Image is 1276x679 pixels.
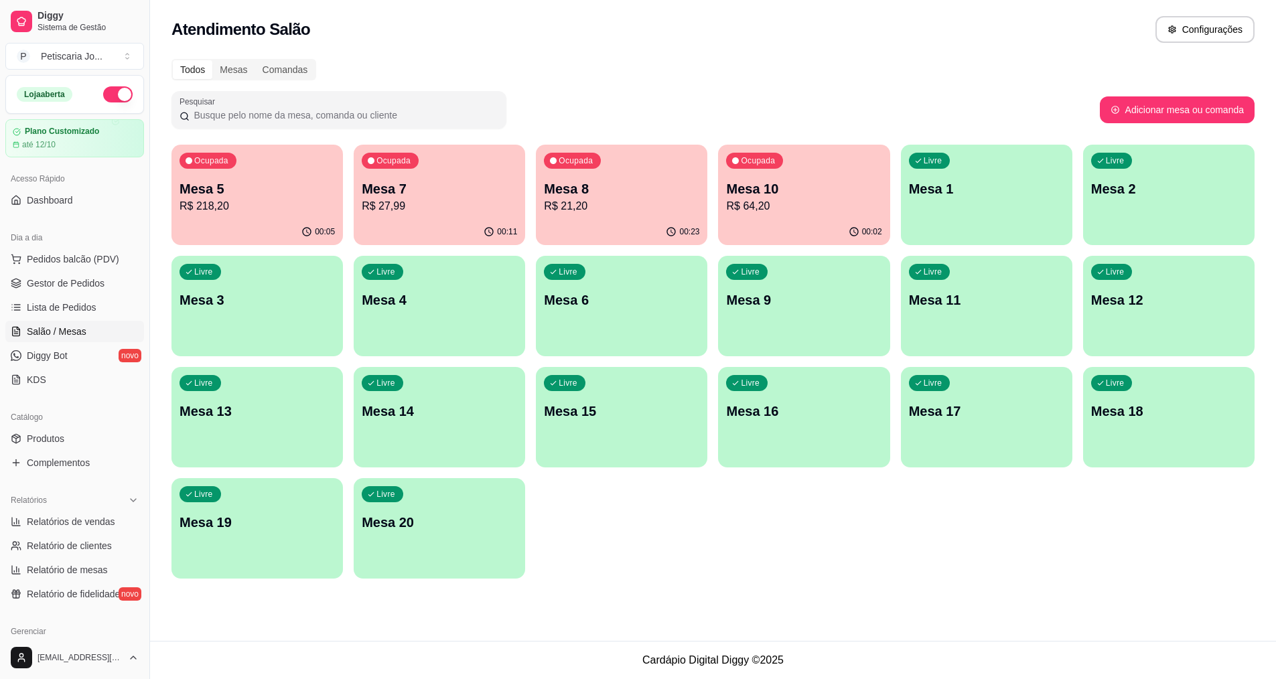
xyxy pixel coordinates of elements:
a: Salão / Mesas [5,321,144,342]
p: Mesa 1 [909,179,1064,198]
p: Livre [559,378,577,388]
span: Relatórios [11,495,47,506]
button: [EMAIL_ADDRESS][DOMAIN_NAME] [5,642,144,674]
button: LivreMesa 3 [171,256,343,356]
a: Gestor de Pedidos [5,273,144,294]
span: Diggy [38,10,139,22]
div: Mesas [212,60,255,79]
p: 00:02 [862,226,882,237]
p: Livre [194,378,213,388]
p: 00:05 [315,226,335,237]
span: Relatório de fidelidade [27,587,120,601]
div: Loja aberta [17,87,72,102]
div: Petiscaria Jo ... [41,50,102,63]
input: Pesquisar [190,108,498,122]
p: Mesa 12 [1091,291,1247,309]
p: Livre [741,378,760,388]
a: Plano Customizadoaté 12/10 [5,119,144,157]
p: Mesa 9 [726,291,881,309]
a: Relatório de fidelidadenovo [5,583,144,605]
span: Relatório de mesas [27,563,108,577]
div: Catálogo [5,406,144,428]
button: Adicionar mesa ou comanda [1100,96,1255,123]
button: LivreMesa 19 [171,478,343,579]
p: Mesa 10 [726,179,881,198]
footer: Cardápio Digital Diggy © 2025 [150,641,1276,679]
div: Gerenciar [5,621,144,642]
button: Alterar Status [103,86,133,102]
button: LivreMesa 12 [1083,256,1255,356]
span: Lista de Pedidos [27,301,96,314]
a: Relatório de mesas [5,559,144,581]
p: Mesa 16 [726,402,881,421]
label: Pesquisar [180,96,220,107]
span: Complementos [27,456,90,469]
a: Diggy Botnovo [5,345,144,366]
span: Salão / Mesas [27,325,86,338]
p: Livre [1106,378,1125,388]
div: Dia a dia [5,227,144,248]
p: Mesa 14 [362,402,517,421]
button: LivreMesa 6 [536,256,707,356]
button: OcupadaMesa 5R$ 218,2000:05 [171,145,343,245]
p: Livre [194,267,213,277]
a: Relatórios de vendas [5,511,144,532]
button: LivreMesa 9 [718,256,890,356]
p: 00:11 [497,226,517,237]
span: KDS [27,373,46,386]
p: Livre [924,267,942,277]
p: Ocupada [741,155,775,166]
span: Produtos [27,432,64,445]
button: LivreMesa 11 [901,256,1072,356]
p: 00:23 [679,226,699,237]
button: LivreMesa 2 [1083,145,1255,245]
p: Mesa 4 [362,291,517,309]
p: R$ 27,99 [362,198,517,214]
p: Mesa 2 [1091,179,1247,198]
p: Livre [1106,155,1125,166]
a: DiggySistema de Gestão [5,5,144,37]
p: Ocupada [194,155,228,166]
p: R$ 21,20 [544,198,699,214]
p: Livre [924,378,942,388]
a: KDS [5,369,144,390]
a: Lista de Pedidos [5,297,144,318]
button: LivreMesa 18 [1083,367,1255,467]
span: Gestor de Pedidos [27,277,104,290]
p: Ocupada [559,155,593,166]
span: Relatórios de vendas [27,515,115,528]
a: Produtos [5,428,144,449]
div: Acesso Rápido [5,168,144,190]
button: Pedidos balcão (PDV) [5,248,144,270]
p: Livre [741,267,760,277]
p: Livre [559,267,577,277]
p: Livre [924,155,942,166]
p: Livre [376,378,395,388]
button: OcupadaMesa 10R$ 64,2000:02 [718,145,890,245]
button: LivreMesa 14 [354,367,525,467]
button: OcupadaMesa 7R$ 27,9900:11 [354,145,525,245]
p: Mesa 20 [362,513,517,532]
p: Mesa 7 [362,179,517,198]
span: Relatório de clientes [27,539,112,552]
p: R$ 218,20 [180,198,335,214]
h2: Atendimento Salão [171,19,310,40]
a: Dashboard [5,190,144,211]
span: Dashboard [27,194,73,207]
p: Livre [194,489,213,500]
span: Pedidos balcão (PDV) [27,252,119,266]
p: R$ 64,20 [726,198,881,214]
p: Mesa 15 [544,402,699,421]
div: Comandas [255,60,315,79]
p: Mesa 8 [544,179,699,198]
button: LivreMesa 20 [354,478,525,579]
span: [EMAIL_ADDRESS][DOMAIN_NAME] [38,652,123,663]
button: Configurações [1155,16,1255,43]
div: Todos [173,60,212,79]
button: LivreMesa 13 [171,367,343,467]
p: Mesa 11 [909,291,1064,309]
span: Diggy Bot [27,349,68,362]
p: Mesa 3 [180,291,335,309]
button: LivreMesa 15 [536,367,707,467]
article: até 12/10 [22,139,56,150]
